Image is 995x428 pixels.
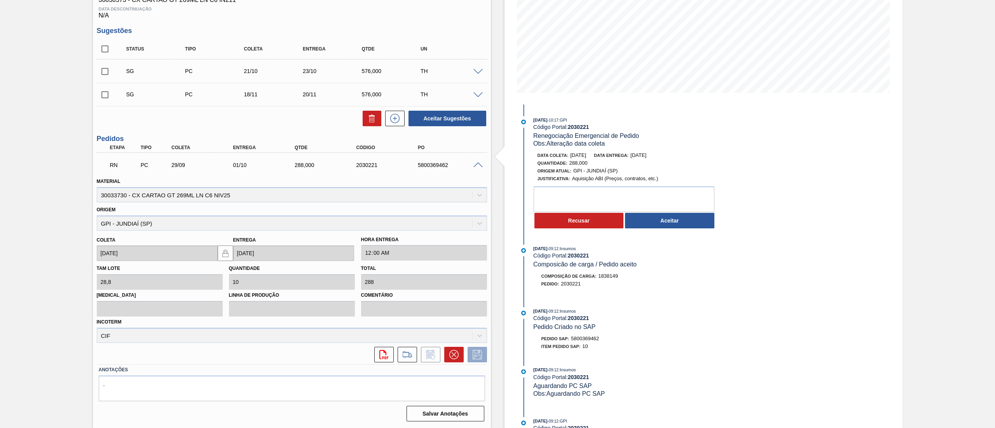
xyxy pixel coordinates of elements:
div: Em renegociação [108,157,141,174]
span: : GPI [559,419,567,423]
img: atual [521,120,526,124]
div: Entrega [301,46,368,52]
div: Etapa [108,145,141,150]
label: Tam lote [97,266,120,271]
span: Composicão de carga / Pedido aceito [533,261,637,268]
span: [DATE] [533,246,547,251]
button: Aceitar [625,213,714,228]
span: Obs: Aguardando PC SAP [533,390,605,397]
span: - 09:12 [548,309,559,313]
div: TH [419,91,486,97]
div: 29/09/2025 [169,162,240,168]
div: Excluir Sugestões [359,111,381,126]
p: RN [110,162,140,168]
span: 5800369462 [571,336,599,341]
span: Quantidade : [538,161,567,165]
span: - 10:17 [548,118,559,122]
span: Aquisição ABI (Preços, contratos, etc.) [572,176,658,181]
div: Código Portal: [533,315,718,321]
span: [DATE] [533,367,547,372]
span: : Insumos [559,367,576,372]
span: - 09:12 [548,247,559,251]
label: [MEDICAL_DATA] [97,290,223,301]
span: - 09:12 [548,368,559,372]
label: Linha de Produção [229,290,355,301]
span: Pedido Criado no SAP [533,324,595,330]
label: Total [361,266,376,271]
img: locked [221,249,230,258]
span: Data coleta: [538,153,569,158]
span: GPI - JUNDIAÍ (SP) [573,168,618,174]
span: 2030221 [561,281,581,287]
div: Status [124,46,192,52]
img: atual [521,248,526,253]
div: Tipo [139,145,172,150]
img: atual [521,311,526,315]
span: Justificativa: [538,176,570,181]
span: : Insumos [559,246,576,251]
span: [DATE] [570,152,586,158]
span: [DATE] [533,419,547,423]
div: 20/11/2025 [301,91,368,97]
div: Nova sugestão [381,111,405,126]
img: atual [521,369,526,374]
div: Entrega [231,145,301,150]
label: Comentário [361,290,487,301]
strong: 2030221 [568,374,589,380]
button: Recusar [534,213,624,228]
div: N/A [97,3,487,19]
div: Sugestão Criada [124,91,192,97]
strong: 2030221 [568,124,589,130]
span: Composição de Carga : [541,274,597,278]
input: dd/mm/yyyy [233,245,354,261]
div: UN [419,46,486,52]
label: Origem [97,207,116,212]
label: Incoterm [97,319,122,325]
div: Pedido de Compra [139,162,172,168]
span: Item pedido SAP: [541,344,581,349]
div: Tipo [183,46,250,52]
span: : Insumos [559,309,576,313]
strong: 2030221 [568,252,589,259]
span: [DATE] [630,152,646,158]
button: Aceitar Sugestões [408,111,486,126]
div: Ir para Composição de Carga [394,347,417,362]
span: Pedido : [541,282,559,286]
h3: Sugestões [97,27,487,35]
span: Data entrega: [594,153,628,158]
input: dd/mm/yyyy [97,245,218,261]
img: atual [521,421,526,425]
div: Pedido de Compra [183,68,250,74]
div: Abrir arquivo PDF [370,347,394,362]
label: Hora Entrega [361,234,487,245]
div: TH [419,68,486,74]
label: Coleta [97,237,115,243]
span: Pedido SAP: [541,336,569,341]
div: Qtde [293,145,363,150]
span: Origem Atual: [538,169,571,173]
div: Cancelar pedido [440,347,464,362]
span: 10 [582,343,588,349]
div: PO [416,145,486,150]
strong: 2030221 [568,315,589,321]
div: Aceitar Sugestões [405,110,487,127]
button: Salvar Anotações [407,406,484,421]
label: Entrega [233,237,256,243]
span: [DATE] [533,118,547,122]
div: Código [354,145,424,150]
div: Código Portal: [533,252,718,259]
div: Pedido de Compra [183,91,250,97]
div: 18/11/2025 [242,91,309,97]
label: Anotações [99,364,485,376]
span: Aguardando PC SAP [533,383,592,389]
div: 21/10/2025 [242,68,309,74]
span: Data Descontinuação [99,7,485,11]
div: Informar alteração no pedido [417,347,440,362]
div: Qtde [360,46,427,52]
span: Renegociação Emergencial de Pedido [533,132,639,139]
span: : GPI [559,118,567,122]
div: Código Portal: [533,124,718,130]
div: 576,000 [360,68,427,74]
div: 23/10/2025 [301,68,368,74]
div: Coleta [242,46,309,52]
